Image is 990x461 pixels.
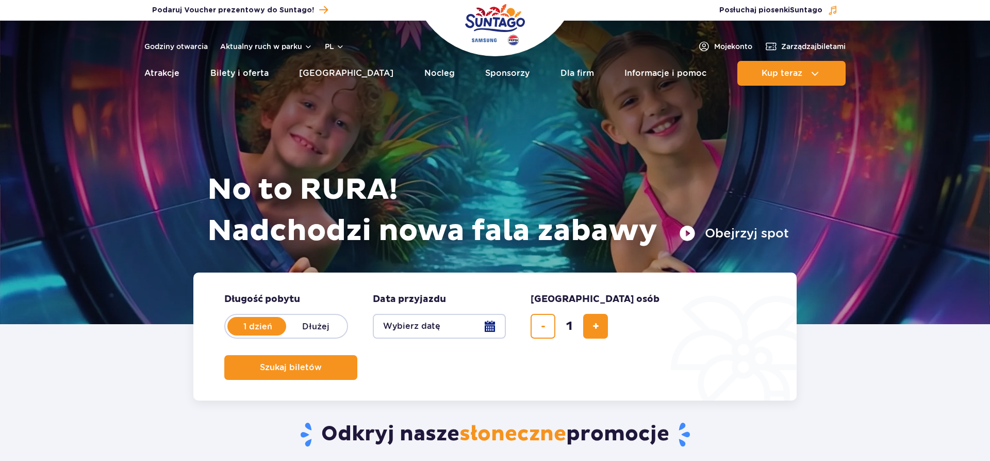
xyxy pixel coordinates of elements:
[260,363,322,372] span: Szukaj biletów
[144,41,208,52] a: Godziny otwarcia
[531,293,659,306] span: [GEOGRAPHIC_DATA] osób
[224,355,357,380] button: Szukaj biletów
[299,61,393,86] a: [GEOGRAPHIC_DATA]
[719,5,822,15] span: Posłuchaj piosenki
[152,3,328,17] a: Podaruj Voucher prezentowy do Suntago!
[719,5,838,15] button: Posłuchaj piosenkiSuntago
[560,61,594,86] a: Dla firm
[714,41,752,52] span: Moje konto
[765,40,846,53] a: Zarządzajbiletami
[144,61,179,86] a: Atrakcje
[193,421,797,448] h2: Odkryj nasze promocje
[557,314,582,339] input: liczba biletów
[624,61,706,86] a: Informacje i pomoc
[459,421,566,447] span: słoneczne
[220,42,312,51] button: Aktualny ruch w parku
[698,40,752,53] a: Mojekonto
[373,293,446,306] span: Data przyjazdu
[583,314,608,339] button: dodaj bilet
[781,41,846,52] span: Zarządzaj biletami
[152,5,314,15] span: Podaruj Voucher prezentowy do Suntago!
[762,69,802,78] span: Kup teraz
[228,315,287,337] label: 1 dzień
[790,7,822,14] span: Suntago
[424,61,455,86] a: Nocleg
[531,314,555,339] button: usuń bilet
[210,61,269,86] a: Bilety i oferta
[325,41,344,52] button: pl
[373,314,506,339] button: Wybierz datę
[207,169,789,252] h1: No to RURA! Nadchodzi nowa fala zabawy
[485,61,530,86] a: Sponsorzy
[286,315,345,337] label: Dłużej
[224,293,300,306] span: Długość pobytu
[193,273,797,401] form: Planowanie wizyty w Park of Poland
[737,61,846,86] button: Kup teraz
[679,225,789,242] button: Obejrzyj spot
